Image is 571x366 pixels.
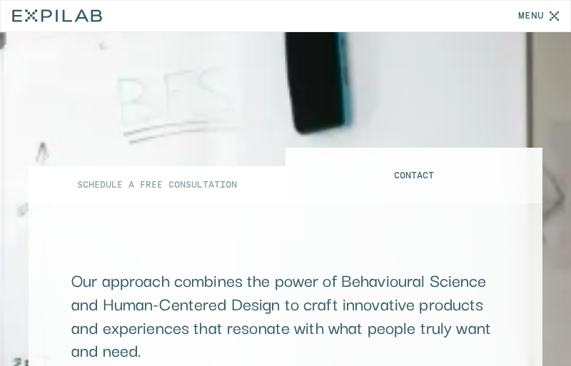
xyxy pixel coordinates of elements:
[12,1,103,31] a: home
[518,11,544,21] div: Menu
[297,171,531,181] div: Contact
[507,11,570,21] div: menu
[40,180,274,190] div: Schedule a free consultation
